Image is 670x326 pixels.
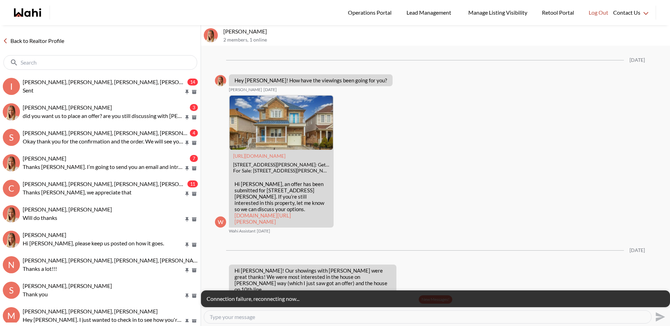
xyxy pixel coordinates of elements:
[190,129,198,136] div: 4
[23,231,66,238] span: [PERSON_NAME]
[184,140,190,146] button: Pin
[23,290,184,298] p: Thank you
[204,28,218,42] div: Ritu Gill, Michelle
[191,89,198,95] button: Archive
[23,163,184,171] p: Thanks [PERSON_NAME]. I’m going to send you an email and introduce you to [PERSON_NAME] from our ...
[348,8,394,17] span: Operations Portal
[630,247,645,253] div: [DATE]
[233,162,329,168] div: [STREET_ADDRESS][PERSON_NAME]: Get $10.8K Cashback | Wahi
[184,242,190,248] button: Pin
[23,282,112,289] span: [PERSON_NAME], [PERSON_NAME]
[3,129,20,146] div: S
[184,191,190,197] button: Pin
[3,154,20,171] img: N
[3,256,20,273] div: N
[21,59,181,66] input: Search
[23,316,184,324] p: Hey [PERSON_NAME]. I just wanted to check in to see how you're coming along with your plans for m...
[234,267,391,292] p: Hi [PERSON_NAME]! Our showings with [PERSON_NAME] were great thanks! We were most interested in t...
[23,214,184,222] p: Will do thanks
[23,86,184,95] p: Sent
[466,8,529,17] span: Manage Listing Visibility
[191,191,198,197] button: Archive
[23,137,184,146] p: Okay thank you for the confirmation and the order. We will see you at 3 pm at [STREET_ADDRESS][PE...
[190,155,198,162] div: 7
[223,37,667,43] p: 2 members , 1 online
[3,154,20,171] div: Neha Saini, Michelle
[23,112,184,120] p: did you want us to place an offer? are you still discussing with [PERSON_NAME]?
[3,103,20,120] div: Efrem Abraham, Michelle
[191,114,198,120] button: Archive
[3,231,20,248] div: Tadia Hines, Michelle
[184,114,190,120] button: Pin
[23,239,184,247] p: Hi [PERSON_NAME], please keep us posted on how it goes.
[204,28,218,42] img: R
[407,8,454,17] span: Lead Management
[184,293,190,299] button: Pin
[630,57,645,63] div: [DATE]
[230,96,333,150] img: 462 Reeves Way Blvd, Whitchurch-Stouffville, ON: Get $10.8K Cashback | Wahi
[184,165,190,171] button: Pin
[23,79,203,85] span: [PERSON_NAME], [PERSON_NAME], [PERSON_NAME], [PERSON_NAME]
[234,212,291,225] a: [DOMAIN_NAME][URL][PERSON_NAME]
[215,216,226,228] div: W
[3,205,20,222] img: C
[263,87,277,92] time: 2025-08-07T17:50:26.744Z
[14,8,41,17] a: Wahi homepage
[23,129,203,136] span: [PERSON_NAME], [PERSON_NAME], [PERSON_NAME], [PERSON_NAME]
[3,307,20,324] div: M
[23,206,112,213] span: [PERSON_NAME], [PERSON_NAME]
[191,267,198,273] button: Archive
[23,265,184,273] p: Thanks a lot!!!
[234,77,387,83] p: Hey [PERSON_NAME]! How have the viewings been going for you?
[3,205,20,222] div: Cheryl Zanetti, Michelle
[229,228,255,234] span: Wahi Assistant
[233,168,329,174] div: For Sale: [STREET_ADDRESS][PERSON_NAME], [GEOGRAPHIC_DATA] Detached with $10.8K Cashback through ...
[191,293,198,299] button: Archive
[223,28,667,35] p: [PERSON_NAME]
[215,75,226,86] img: M
[3,282,20,299] div: S
[187,180,198,187] div: 11
[233,153,285,159] a: Attachment
[191,242,198,248] button: Archive
[234,181,328,225] p: Hi [PERSON_NAME], an offer has been submitted for [STREET_ADDRESS][PERSON_NAME]. If you’re still ...
[652,309,667,325] button: Send
[3,78,20,95] div: I
[190,104,198,111] div: 3
[589,8,608,17] span: Log Out
[215,75,226,86] div: Michelle Ryckman
[191,216,198,222] button: Archive
[229,87,262,92] span: [PERSON_NAME]
[23,180,203,187] span: [PERSON_NAME], [PERSON_NAME], [PERSON_NAME], [PERSON_NAME]
[3,180,20,197] div: C
[184,318,190,324] button: Pin
[191,140,198,146] button: Archive
[23,188,184,197] p: Thanks [PERSON_NAME], we appreciate that
[257,228,270,234] time: 2025-08-07T22:03:14.323Z
[210,313,646,320] textarea: Type your message
[187,79,198,86] div: 14
[184,267,190,273] button: Pin
[201,290,670,307] div: Connection failure, reconnecting now...
[184,89,190,95] button: Pin
[23,155,66,162] span: [PERSON_NAME]
[23,257,203,264] span: [PERSON_NAME], [PERSON_NAME], [PERSON_NAME], [PERSON_NAME]
[3,231,20,248] img: T
[191,318,198,324] button: Archive
[191,165,198,171] button: Archive
[542,8,576,17] span: Retool Portal
[184,216,190,222] button: Pin
[3,103,20,120] img: E
[23,308,158,314] span: [PERSON_NAME], [PERSON_NAME], [PERSON_NAME]
[23,104,112,111] span: [PERSON_NAME], [PERSON_NAME]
